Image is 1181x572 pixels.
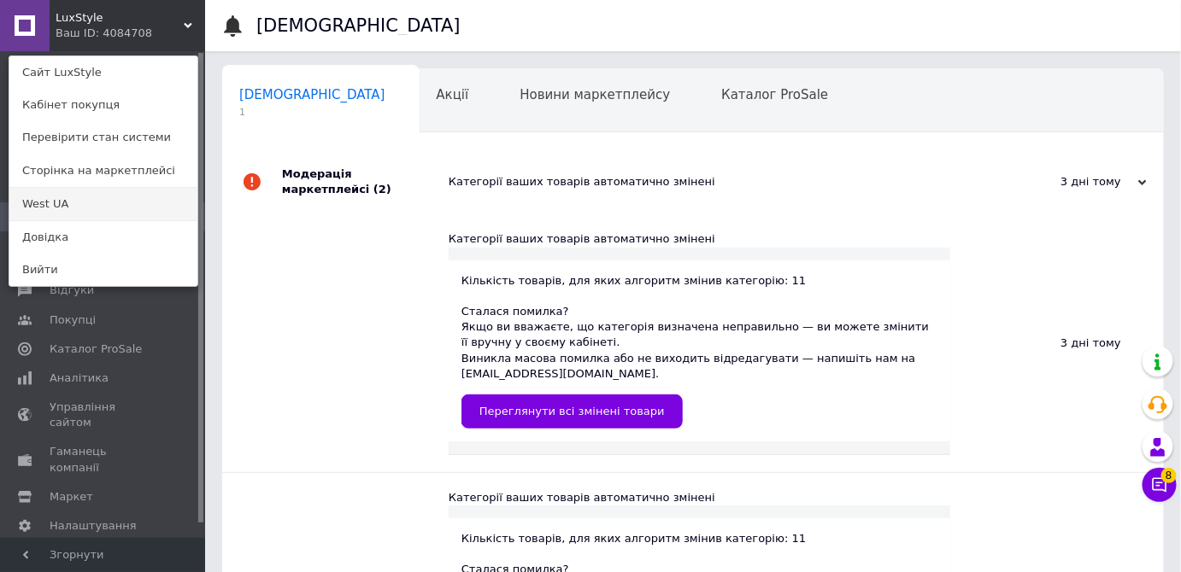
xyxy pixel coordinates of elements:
[1143,468,1177,502] button: Чат з покупцем8
[239,87,385,102] span: [DEMOGRAPHIC_DATA]
[721,87,828,102] span: Каталог ProSale
[50,312,96,328] span: Покупці
[256,15,461,36] h1: [DEMOGRAPHIC_DATA]
[9,221,197,254] a: Довідка
[56,10,184,26] span: LuxStyle
[520,87,670,102] span: Новини маркетплейсу
[50,283,94,298] span: Відгуки
[282,149,449,214] div: Модерація маркетплейсі
[9,254,197,286] a: Вийти
[9,89,197,121] a: Кабінет покупця
[437,87,469,102] span: Акції
[50,444,158,475] span: Гаманець компанії
[9,155,197,187] a: Сторінка на маркетплейсі
[9,121,197,154] a: Перевірити стан системи
[449,490,950,505] div: Категорії ваших товарів автоматично змінені
[9,188,197,220] a: West UA
[50,518,137,534] span: Налаштування
[950,214,1164,472] div: 3 дні тому
[50,489,93,505] span: Маркет
[50,400,158,430] span: Управління сайтом
[1161,468,1177,483] span: 8
[50,341,142,357] span: Каталог ProSale
[449,231,950,247] div: Категорії ваших товарів автоматично змінені
[461,273,937,429] div: Кількість товарів, для яких алгоритм змінив категорію: 11 Cталася помилка? Якщо ви вважаєте, що к...
[461,394,683,429] a: Переглянути всі змінені товари
[373,183,391,196] span: (2)
[9,56,197,89] a: Сайт LuxStyle
[976,174,1147,190] div: 3 дні тому
[239,106,385,119] span: 1
[449,174,976,190] div: Категорії ваших товарів автоматично змінені
[50,371,109,386] span: Аналітика
[479,405,665,417] span: Переглянути всі змінені товари
[56,26,127,41] div: Ваш ID: 4084708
